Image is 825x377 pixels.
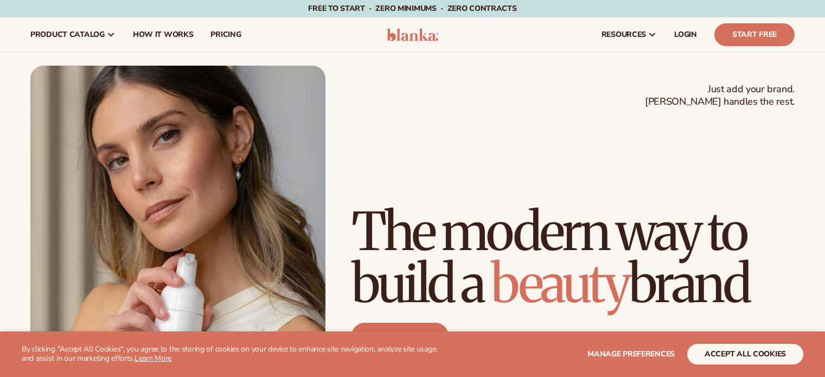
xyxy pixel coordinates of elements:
[645,83,795,108] span: Just add your brand. [PERSON_NAME] handles the rest.
[593,17,666,52] a: resources
[133,30,194,39] span: How It Works
[587,349,675,359] span: Manage preferences
[666,17,706,52] a: LOGIN
[687,344,803,365] button: accept all cookies
[674,30,697,39] span: LOGIN
[124,17,202,52] a: How It Works
[351,323,449,349] a: Start free
[22,17,124,52] a: product catalog
[351,206,795,310] h1: The modern way to build a brand
[210,30,241,39] span: pricing
[714,23,795,46] a: Start Free
[135,353,171,363] a: Learn More
[491,251,629,316] span: beauty
[308,3,516,14] span: Free to start · ZERO minimums · ZERO contracts
[387,28,438,41] img: logo
[22,345,450,363] p: By clicking "Accept All Cookies", you agree to the storing of cookies on your device to enhance s...
[602,30,646,39] span: resources
[30,30,105,39] span: product catalog
[202,17,250,52] a: pricing
[587,344,675,365] button: Manage preferences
